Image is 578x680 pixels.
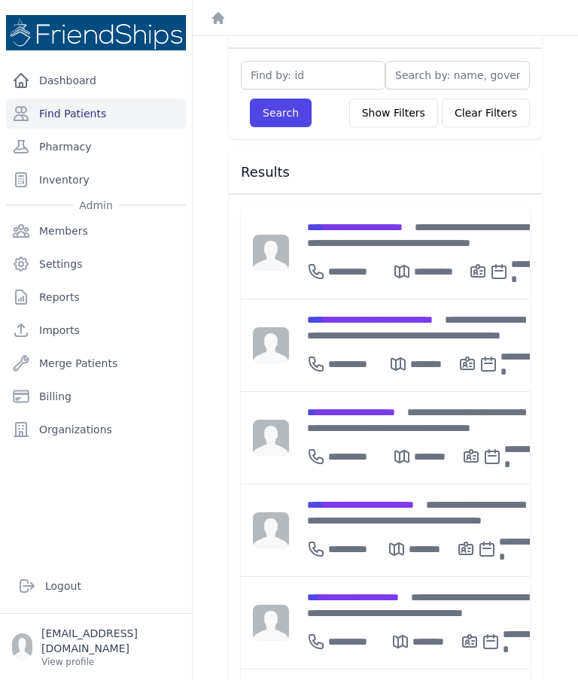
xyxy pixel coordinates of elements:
a: Settings [6,249,186,279]
h3: Results [241,163,530,181]
a: Members [6,216,186,246]
a: Reports [6,282,186,312]
input: Find by: id [241,61,385,90]
button: Clear Filters [442,99,530,127]
img: person-242608b1a05df3501eefc295dc1bc67a.jpg [253,605,289,641]
a: Inventory [6,165,186,195]
a: [EMAIL_ADDRESS][DOMAIN_NAME] View profile [12,626,180,668]
a: Pharmacy [6,132,186,162]
button: Show Filters [349,99,438,127]
p: View profile [41,656,180,668]
input: Search by: name, government id or phone [385,61,530,90]
a: Find Patients [6,99,186,129]
img: Medical Missions EMR [6,15,186,50]
img: person-242608b1a05df3501eefc295dc1bc67a.jpg [253,420,289,456]
a: Merge Patients [6,348,186,378]
p: [EMAIL_ADDRESS][DOMAIN_NAME] [41,626,180,656]
a: Dashboard [6,65,186,96]
img: person-242608b1a05df3501eefc295dc1bc67a.jpg [253,512,289,548]
a: Organizations [6,414,186,445]
a: Logout [12,571,180,601]
a: Billing [6,381,186,411]
span: Admin [73,198,119,213]
img: person-242608b1a05df3501eefc295dc1bc67a.jpg [253,235,289,271]
button: Search [250,99,312,127]
a: Imports [6,315,186,345]
img: person-242608b1a05df3501eefc295dc1bc67a.jpg [253,327,289,363]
